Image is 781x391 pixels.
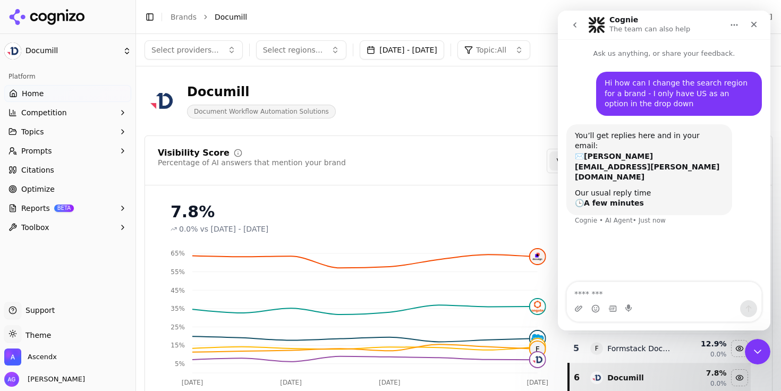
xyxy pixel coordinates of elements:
[4,372,19,387] img: Amy Grenham
[731,369,748,386] button: Hide documill data
[574,371,580,384] div: 6
[4,161,131,178] a: Citations
[527,379,548,386] tspan: [DATE]
[4,68,131,85] div: Platform
[187,105,336,118] span: Document Workflow Automation Solutions
[4,123,131,140] button: Topics
[21,203,50,214] span: Reports
[263,45,323,55] span: Select regions...
[28,352,57,362] span: Ascendx
[710,379,727,388] span: 0.0%
[21,331,51,339] span: Theme
[21,305,55,316] span: Support
[530,339,545,354] img: s-docs
[4,200,131,217] button: ReportsBETA
[4,181,131,198] a: Optimize
[4,104,131,121] button: Competition
[530,249,545,264] img: docusign
[558,11,770,330] iframe: Intercom live chat
[530,342,545,356] span: F
[171,305,185,312] tspan: 35%
[171,202,546,222] div: 7.8%
[158,157,346,168] div: Percentage of AI answers that mention your brand
[215,12,247,22] span: Documill
[568,334,751,363] tr: 5FFormstack Documents & Sign12.9%0.0%Hide formstack documents & sign data
[590,342,603,355] span: F
[549,151,618,171] button: Visibility Score
[681,368,727,378] div: 7.8 %
[21,184,55,194] span: Optimize
[171,342,185,349] tspan: 15%
[26,46,118,56] span: Documill
[4,348,21,365] img: Ascendx
[22,88,44,99] span: Home
[4,348,57,365] button: Open organization switcher
[4,219,131,236] button: Toolbox
[607,372,644,383] div: Documill
[23,375,85,384] span: [PERSON_NAME]
[200,224,269,234] span: vs [DATE] - [DATE]
[21,165,54,175] span: Citations
[4,85,131,102] a: Home
[590,371,603,384] img: documill
[21,222,49,233] span: Toolbox
[710,350,727,359] span: 0.0%
[681,338,727,349] div: 12.9 %
[21,107,67,118] span: Competition
[182,379,203,386] tspan: [DATE]
[54,205,74,212] span: BETA
[607,343,672,354] div: Formstack Documents & Sign
[179,224,198,234] span: 0.0%
[476,45,506,55] span: Topic: All
[530,299,545,314] img: conga
[21,146,52,156] span: Prompts
[158,149,230,157] div: Visibility Score
[530,352,545,367] img: documill
[530,331,545,346] img: salesforce
[175,360,185,368] tspan: 5%
[187,83,336,100] div: Documill
[171,13,197,21] a: Brands
[151,45,219,55] span: Select providers...
[171,12,675,22] nav: breadcrumb
[171,287,185,294] tspan: 45%
[731,340,748,357] button: Hide formstack documents & sign data
[171,324,185,331] tspan: 25%
[21,126,44,137] span: Topics
[379,379,401,386] tspan: [DATE]
[280,379,302,386] tspan: [DATE]
[4,42,21,59] img: Documill
[171,268,185,276] tspan: 55%
[745,339,770,364] iframe: Intercom live chat
[145,84,179,118] img: Documill
[171,250,185,257] tspan: 65%
[4,372,85,387] button: Open user button
[4,142,131,159] button: Prompts
[360,40,444,59] button: [DATE] - [DATE]
[573,342,580,355] div: 5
